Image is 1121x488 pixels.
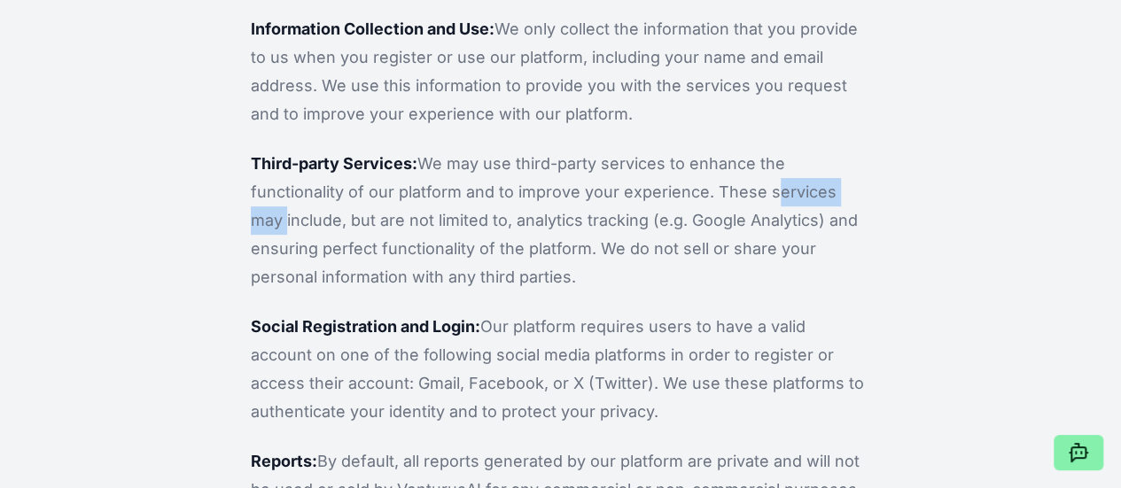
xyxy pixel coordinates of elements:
strong: Information Collection and Use: [251,19,494,38]
p: We only collect the information that you provide to us when you register or use our platform, inc... [251,15,870,128]
p: We may use third-party services to enhance the functionality of our platform and to improve your ... [251,150,870,291]
strong: Social Registration and Login: [251,317,480,336]
strong: Reports: [251,452,317,470]
p: Our platform requires users to have a valid account on one of the following social media platform... [251,313,870,426]
strong: Third-party Services: [251,154,417,173]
